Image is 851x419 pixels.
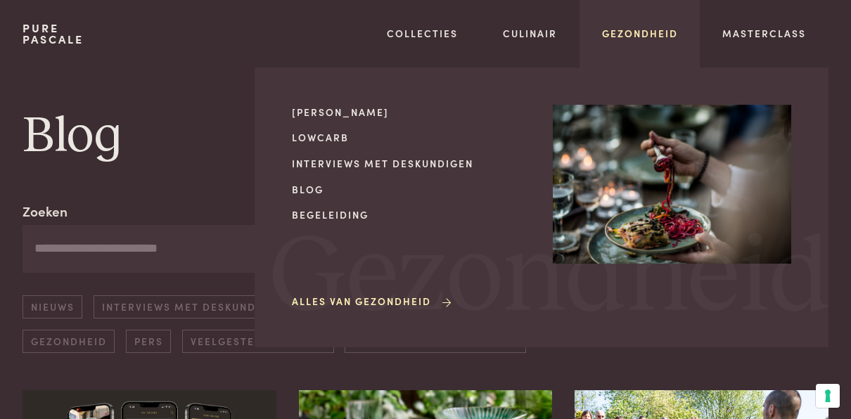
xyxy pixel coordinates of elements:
[602,26,678,41] a: Gezondheid
[94,295,291,318] a: Interviews met deskundigen
[23,330,115,353] a: Gezondheid
[23,295,82,318] a: Nieuws
[292,156,530,171] a: Interviews met deskundigen
[126,330,171,353] a: Pers
[816,384,840,408] button: Uw voorkeuren voor toestemming voor trackingtechnologieën
[503,26,557,41] a: Culinair
[292,105,530,120] a: [PERSON_NAME]
[182,330,333,353] a: Veelgestelde vragen
[292,207,530,222] a: Begeleiding
[553,105,791,264] img: Gezondheid
[292,294,454,309] a: Alles van Gezondheid
[23,22,84,45] a: PurePascale
[23,105,828,168] h1: Blog
[722,26,806,41] a: Masterclass
[269,224,831,332] span: Gezondheid
[292,182,530,197] a: Blog
[23,201,68,221] label: Zoeken
[387,26,458,41] a: Collecties
[292,130,530,145] a: Lowcarb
